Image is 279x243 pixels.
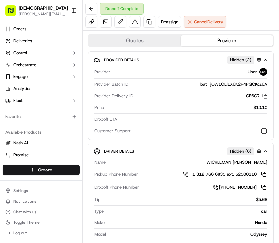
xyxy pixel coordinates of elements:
button: Chat with us! [3,207,80,217]
span: [PHONE_NUMBER] [219,184,257,190]
span: Customer Support [94,128,131,134]
span: Nash AI [13,140,28,146]
div: Available Products [3,127,80,138]
span: Toggle Theme [13,220,40,225]
div: $5.68 [103,197,267,203]
button: Notifications [3,197,80,206]
span: $10.10 [253,105,267,111]
button: Provider DetailsHidden (2) [94,54,268,65]
span: Provider Delivery ID [94,93,133,99]
button: CE6C7 [246,93,267,99]
button: Settings [3,186,80,195]
span: Provider Details [104,57,139,63]
button: Create [3,165,80,175]
a: [PHONE_NUMBER] [213,184,267,191]
a: Deliveries [3,36,80,46]
span: Notifications [13,199,36,204]
span: Tip [94,197,100,203]
span: Promise [13,152,29,158]
span: Name [94,159,106,165]
button: Control [3,48,80,58]
span: Hidden ( 6 ) [230,148,251,154]
span: Model [94,231,106,237]
span: Analytics [13,86,31,92]
span: Provider Batch ID [94,81,128,87]
span: Cancel Delivery [194,19,223,25]
div: Honda [107,220,267,226]
span: Provider [94,69,110,75]
span: Fleet [13,98,23,104]
span: bat_jOW1OElLX6K2R4PQCKcZ6A [200,81,267,87]
span: Orchestrate [13,62,36,68]
div: Favorites [3,111,80,122]
span: Orders [13,26,26,32]
a: Promise [5,152,77,158]
span: Reassign [161,19,178,25]
span: Create [38,167,52,173]
button: Driver DetailsHidden (6) [94,146,268,157]
button: Nash AI [3,138,80,148]
span: Log out [13,230,27,236]
div: car [106,208,267,214]
button: Provider [181,35,273,46]
span: Hidden ( 2 ) [230,57,251,63]
button: Quotes [89,35,181,46]
button: [PERSON_NAME][EMAIL_ADDRESS][DOMAIN_NAME] [19,11,68,17]
button: [DEMOGRAPHIC_DATA][PERSON_NAME][EMAIL_ADDRESS][DOMAIN_NAME] [3,3,68,19]
div: Odyssey [109,231,267,237]
span: +1 312 766 6835 ext. 52500110 [190,171,257,177]
span: Type [94,208,104,214]
button: Hidden (6) [227,147,263,155]
button: Hidden (2) [227,56,263,64]
button: Promise [3,150,80,160]
button: [DEMOGRAPHIC_DATA] [19,5,68,11]
button: Reassign [158,16,181,28]
a: Orders [3,24,80,34]
span: Engage [13,74,28,80]
span: Deliveries [13,38,32,44]
a: Nash AI [5,140,77,146]
span: Chat with us! [13,209,37,215]
button: Fleet [3,95,80,106]
span: Pickup Phone Number [94,171,138,177]
span: Uber [248,69,257,75]
span: Driver Details [104,149,134,154]
span: Dropoff Phone Number [94,184,139,190]
a: +1 312 766 6835 ext. 52500110 [183,171,267,178]
span: Dropoff ETA [94,116,117,122]
span: Control [13,50,27,56]
button: Log out [3,228,80,238]
img: uber-new-logo.jpeg [259,68,267,76]
div: WICKLEMAN [PERSON_NAME] [108,159,267,165]
span: Make [94,220,105,226]
button: Orchestrate [3,60,80,70]
a: Analytics [3,83,80,94]
button: CancelDelivery [184,16,226,28]
span: Price [94,105,104,111]
button: Engage [3,72,80,82]
button: Toggle Theme [3,218,80,227]
span: Settings [13,188,28,193]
